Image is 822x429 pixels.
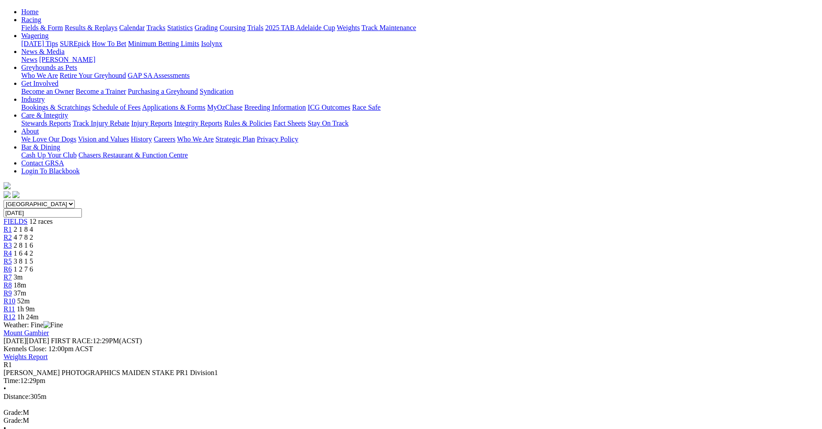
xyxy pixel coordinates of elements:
a: Applications & Forms [142,103,205,111]
a: R3 [4,241,12,249]
a: Integrity Reports [174,119,222,127]
a: R2 [4,234,12,241]
a: R5 [4,257,12,265]
a: R11 [4,305,15,313]
a: Breeding Information [244,103,306,111]
a: ICG Outcomes [308,103,350,111]
span: 12 races [29,218,53,225]
a: Results & Replays [65,24,117,31]
img: logo-grsa-white.png [4,182,11,189]
a: R4 [4,249,12,257]
a: Care & Integrity [21,111,68,119]
a: GAP SA Assessments [128,72,190,79]
a: Track Maintenance [362,24,416,31]
span: 12:29PM(ACST) [51,337,142,345]
a: Weights Report [4,353,48,360]
div: Care & Integrity [21,119,818,127]
input: Select date [4,208,82,218]
a: R12 [4,313,15,321]
a: Industry [21,96,45,103]
span: Time: [4,377,20,384]
a: Who We Are [177,135,214,143]
div: Wagering [21,40,818,48]
span: FIELDS [4,218,27,225]
a: Minimum Betting Limits [128,40,199,47]
span: R9 [4,289,12,297]
div: Industry [21,103,818,111]
span: 1 6 4 2 [14,249,33,257]
div: Bar & Dining [21,151,818,159]
span: 37m [14,289,26,297]
span: Weather: Fine [4,321,63,329]
a: Vision and Values [78,135,129,143]
a: Grading [195,24,218,31]
a: Tracks [147,24,166,31]
a: Purchasing a Greyhound [128,88,198,95]
span: 4 7 8 2 [14,234,33,241]
a: Schedule of Fees [92,103,140,111]
a: [PERSON_NAME] [39,56,95,63]
a: Trials [247,24,263,31]
span: [DATE] [4,337,49,345]
span: 2 8 1 6 [14,241,33,249]
a: Greyhounds as Pets [21,64,77,71]
a: Bookings & Scratchings [21,103,90,111]
a: Coursing [220,24,246,31]
a: R1 [4,226,12,233]
div: News & Media [21,56,818,64]
a: Strategic Plan [216,135,255,143]
a: SUREpick [60,40,90,47]
div: 12:29pm [4,377,818,385]
a: Become a Trainer [76,88,126,95]
div: M [4,409,818,417]
a: R7 [4,273,12,281]
a: Rules & Policies [224,119,272,127]
div: About [21,135,818,143]
a: Statistics [167,24,193,31]
img: Fine [43,321,63,329]
div: [PERSON_NAME] PHOTOGRAPHICS MAIDEN STAKE PR1 Division1 [4,369,818,377]
span: Distance: [4,393,30,400]
a: Syndication [200,88,233,95]
a: Get Involved [21,80,58,87]
span: 3 8 1 5 [14,257,33,265]
a: About [21,127,39,135]
a: Racing [21,16,41,23]
span: 52m [17,297,30,305]
a: News & Media [21,48,65,55]
div: 305m [4,393,818,401]
span: 3m [14,273,23,281]
a: Track Injury Rebate [73,119,129,127]
a: Fact Sheets [274,119,306,127]
span: 1h 9m [17,305,35,313]
a: Stewards Reports [21,119,71,127]
a: Chasers Restaurant & Function Centre [78,151,188,159]
a: Bar & Dining [21,143,60,151]
a: Cash Up Your Club [21,151,77,159]
span: Grade: [4,417,23,424]
a: History [131,135,152,143]
a: R6 [4,265,12,273]
a: Isolynx [201,40,222,47]
div: Greyhounds as Pets [21,72,818,80]
span: R1 [4,361,12,368]
span: R10 [4,297,15,305]
a: R8 [4,281,12,289]
div: Racing [21,24,818,32]
div: Kennels Close: 12:00pm ACST [4,345,818,353]
a: Mount Gambier [4,329,49,337]
a: 2025 TAB Adelaide Cup [265,24,335,31]
a: Injury Reports [131,119,172,127]
a: Contact GRSA [21,159,64,167]
a: Race Safe [352,103,380,111]
span: [DATE] [4,337,27,345]
span: Grade: [4,409,23,416]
